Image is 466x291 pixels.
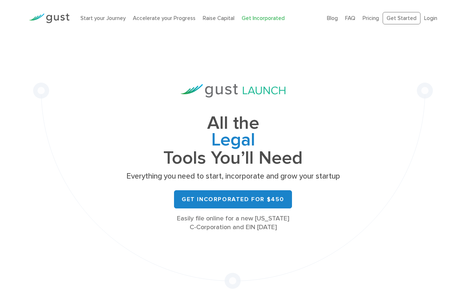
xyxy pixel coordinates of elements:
p: Everything you need to start, incorporate and grow your startup [124,171,342,182]
a: Raise Capital [203,15,234,21]
img: Gust Launch Logo [181,84,285,97]
a: Blog [327,15,338,21]
a: FAQ [345,15,355,21]
a: Accelerate your Progress [133,15,196,21]
a: Get Started [383,12,420,25]
a: Get Incorporated [242,15,285,21]
div: Easily file online for a new [US_STATE] C-Corporation and EIN [DATE] [124,214,342,232]
span: Legal [124,132,342,150]
img: Gust Logo [29,13,70,23]
a: Start your Journey [80,15,126,21]
a: Get Incorporated for $450 [174,190,292,208]
a: Pricing [363,15,379,21]
a: Login [424,15,437,21]
h1: All the Tools You’ll Need [124,115,342,166]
